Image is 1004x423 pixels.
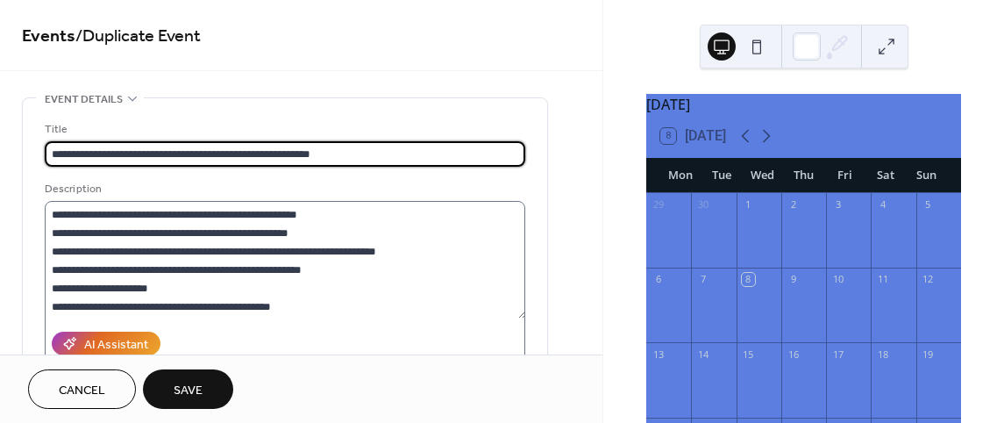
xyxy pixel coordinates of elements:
[701,158,743,193] div: Tue
[831,198,844,211] div: 3
[696,348,709,361] div: 14
[660,158,701,193] div: Mon
[646,94,961,115] div: [DATE]
[865,158,907,193] div: Sat
[143,369,233,409] button: Save
[922,273,935,286] div: 12
[783,158,824,193] div: Thu
[876,348,889,361] div: 18
[906,158,947,193] div: Sun
[652,273,665,286] div: 6
[84,336,148,355] div: AI Assistant
[652,198,665,211] div: 29
[831,348,844,361] div: 17
[876,273,889,286] div: 11
[45,120,522,139] div: Title
[742,273,755,286] div: 8
[787,273,800,286] div: 9
[696,273,709,286] div: 7
[787,348,800,361] div: 16
[22,19,75,54] a: Events
[174,382,203,400] span: Save
[831,273,844,286] div: 10
[742,158,783,193] div: Wed
[75,19,201,54] span: / Duplicate Event
[52,332,160,355] button: AI Assistant
[922,198,935,211] div: 5
[742,198,755,211] div: 1
[787,198,800,211] div: 2
[28,369,136,409] button: Cancel
[45,90,123,109] span: Event details
[922,348,935,361] div: 19
[876,198,889,211] div: 4
[59,382,105,400] span: Cancel
[696,198,709,211] div: 30
[742,348,755,361] div: 15
[824,158,865,193] div: Fri
[45,180,522,198] div: Description
[652,348,665,361] div: 13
